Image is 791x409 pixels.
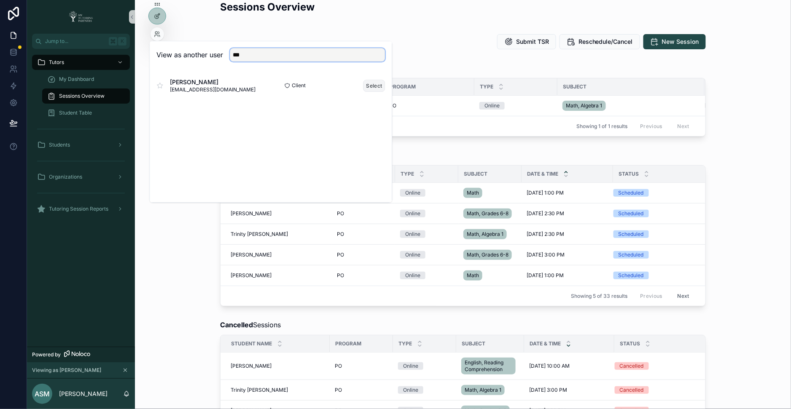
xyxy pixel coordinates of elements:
a: My Dashboard [42,72,130,87]
span: [EMAIL_ADDRESS][DOMAIN_NAME] [170,86,256,93]
div: Online [403,362,418,370]
span: Reschedule/Cancel [578,37,633,46]
span: Student Name [231,340,272,347]
h2: View as another user [156,50,223,60]
span: ASM [35,389,50,399]
span: Math, Grades 6-8 [467,210,508,217]
span: Trinity [PERSON_NAME] [231,231,288,238]
a: Powered by [27,347,135,362]
span: Tutoring Session Reports [49,206,108,212]
span: Students [49,142,70,148]
button: Submit TSR [497,34,556,49]
div: Scheduled [619,210,644,217]
span: [DATE] 2:30 PM [527,210,564,217]
span: [DATE] 1:00 PM [527,190,564,196]
span: Program [335,340,361,347]
span: Date & Time [530,340,561,347]
span: Status [620,340,640,347]
span: Math, Algebra 1 [467,231,503,238]
div: scrollable content [27,49,135,227]
a: Tutoring Session Reports [32,201,130,217]
span: Client [292,82,306,89]
span: PO [389,102,396,109]
div: Online [405,230,420,238]
span: Math, Algebra 1 [566,102,603,109]
button: New Session [643,34,706,49]
button: Reschedule/Cancel [560,34,640,49]
span: New Session [662,37,699,46]
span: Math [467,190,479,196]
span: Sessions [220,320,281,330]
span: My Dashboard [59,76,94,83]
a: Sessions Overview [42,88,130,104]
span: Subject [464,171,487,177]
span: [DATE] 1:00 PM [527,272,564,279]
div: Online [403,386,418,394]
div: Online [405,272,420,279]
span: [DATE] 2:30 PM [527,231,564,238]
button: Jump to...K [32,34,130,49]
div: Cancelled [620,386,644,394]
span: Submit TSR [516,37,549,46]
span: [PERSON_NAME] [231,272,272,279]
div: Online [405,210,420,217]
span: Subject [462,340,485,347]
div: Online [405,251,420,259]
span: PO [337,231,344,238]
span: Type [398,340,412,347]
span: K [119,38,126,45]
div: Scheduled [619,230,644,238]
div: Online [484,102,500,110]
button: Next [672,289,695,302]
span: Tutors [49,59,64,66]
span: Date & Time [527,171,558,177]
span: Math [467,272,479,279]
span: PO [337,251,344,258]
button: Select [363,80,385,92]
a: Organizations [32,169,130,184]
span: [PERSON_NAME] [231,251,272,258]
span: Status [619,171,639,177]
div: Online [405,189,420,197]
span: PO [335,387,342,393]
div: Cancelled [620,362,644,370]
div: Scheduled [619,189,644,197]
span: [PERSON_NAME] [231,210,272,217]
span: [DATE] 3:00 PM [527,251,565,258]
img: App logo [66,10,96,24]
span: Sessions Overview [59,93,105,99]
span: [DATE] 3:00 PM [705,102,743,109]
a: Students [32,137,130,152]
p: [PERSON_NAME] [59,390,108,398]
span: [PERSON_NAME] [170,78,256,86]
span: Type [401,171,414,177]
a: Student Table [42,105,130,120]
span: PO [335,363,342,369]
strong: Cancelled [220,321,253,329]
span: Math, Grades 6-8 [467,251,508,258]
span: Student Table [59,110,92,116]
a: Tutors [32,55,130,70]
span: Jump to... [45,38,105,45]
div: Scheduled [619,272,644,279]
span: Trinity [PERSON_NAME] [231,387,288,393]
span: English, Reading Comprehension [465,359,512,373]
span: [DATE] 3:00 PM [529,387,567,393]
span: Subject [563,83,587,90]
span: PO [337,210,344,217]
span: [DATE] 10:00 AM [529,363,570,369]
span: Organizations [49,174,82,180]
span: Showing 5 of 33 results [571,293,627,299]
div: Scheduled [619,251,644,259]
span: Showing 1 of 1 results [576,123,627,130]
span: PO [337,272,344,279]
span: Type [480,83,493,90]
span: Powered by [32,351,61,358]
span: [PERSON_NAME] [231,363,272,369]
span: Math, Algebra 1 [465,387,501,393]
span: Viewing as [PERSON_NAME] [32,367,101,374]
span: Program [390,83,416,90]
